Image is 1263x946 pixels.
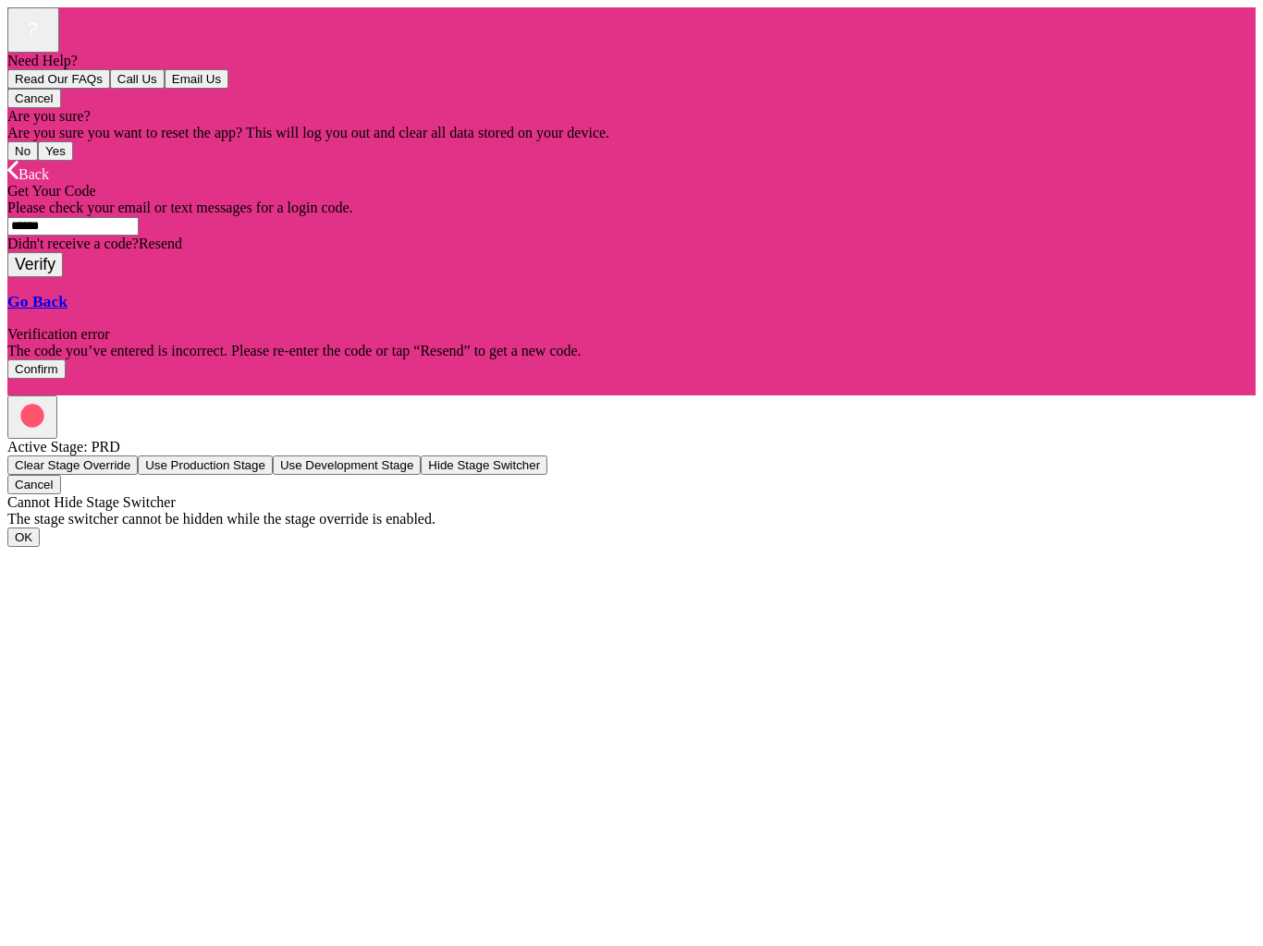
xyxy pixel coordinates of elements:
button: Cancel [7,89,61,108]
button: Use Production Stage [138,455,273,475]
div: The stage switcher cannot be hidden while the stage override is enabled. [7,511,1256,528]
a: Go Back [7,292,67,310]
button: Cancel [7,475,61,494]
div: Please check your email or text messages for a login code. [7,200,1256,216]
div: The code you’ve entered is incorrect. Please re-enter the code or tap “Resend” to get a new code. [7,343,1256,359]
button: OK [7,528,40,547]
button: Hide Stage Switcher [421,455,547,475]
button: Clear Stage Override [7,455,138,475]
span: Back [18,166,49,182]
div: Verification error [7,326,1256,343]
button: Email Us [165,69,228,89]
button: Use Development Stage [273,455,421,475]
button: No [7,141,38,161]
div: Active Stage: PRD [7,439,1256,455]
div: Need Help? [7,53,1256,69]
button: Read Our FAQs [7,69,110,89]
div: Get Your Code [7,183,1256,200]
div: Are you sure you want to reset the app? This will log you out and clear all data stored on your d... [7,125,1256,141]
button: Call Us [110,69,165,89]
button: Confirm [7,359,66,379]
a: Back [7,166,49,182]
button: Verify [7,252,63,277]
div: Cannot Hide Stage Switcher [7,494,1256,511]
div: Are you sure? [7,108,1256,125]
div: Didn't receive a code? [7,236,1256,252]
a: Resend [139,236,182,251]
button: Yes [38,141,73,161]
